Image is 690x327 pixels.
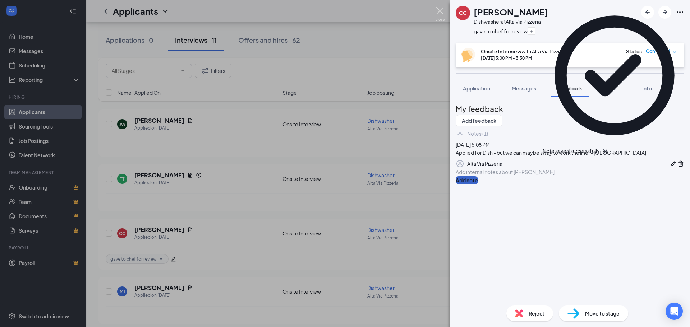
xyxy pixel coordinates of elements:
[543,147,601,156] div: Note saved successfully.
[585,309,620,317] span: Move to stage
[543,4,686,147] svg: CheckmarkCircle
[467,130,488,137] div: Notes (1)
[459,9,467,17] div: CC
[463,85,490,92] span: Application
[481,48,567,55] div: with Alta Via Pizzeria
[528,27,535,35] button: Plus
[456,129,464,138] svg: ChevronUp
[666,303,683,320] div: Open Intercom Messenger
[601,147,609,156] svg: Cross
[529,29,534,33] svg: Plus
[474,28,528,34] span: gave to chef for review
[456,103,684,115] h2: My feedback
[456,115,502,126] button: Add feedback
[456,176,478,184] button: Add note
[670,160,677,167] svg: Pen
[456,141,490,148] span: [DATE] 5:08 PM
[512,85,536,92] span: Messages
[481,48,521,55] b: Onsite Interview
[677,160,684,167] svg: Trash
[481,55,567,61] div: [DATE] 3:00 PM - 3:30 PM
[529,309,544,317] span: Reject
[456,159,464,168] svg: Profile
[474,6,548,18] h1: [PERSON_NAME]
[474,18,548,25] div: Dishwasher at Alta Via Pizzeria
[467,160,502,168] div: Alta Via Pizzeria
[456,149,684,157] div: Applied for Dish - but we can maybe sway to work the line. - [GEOGRAPHIC_DATA]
